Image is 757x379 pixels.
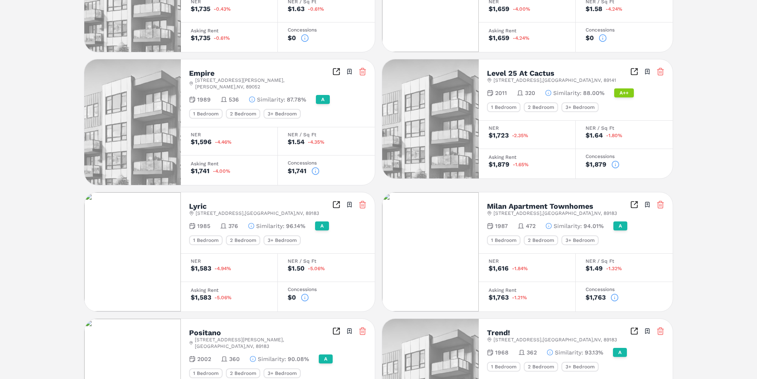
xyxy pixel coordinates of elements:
span: -1.65% [513,162,529,167]
span: -5.06% [308,266,325,271]
span: 93.13% [585,348,603,356]
span: 87.78% [287,95,306,104]
span: 94.01% [584,222,604,230]
span: Similarity : [553,89,581,97]
div: 1 Bedroom [189,368,223,378]
div: Concessions [288,160,365,165]
a: Inspect Comparables [332,68,340,76]
span: 360 [229,355,240,363]
span: 362 [527,348,537,356]
span: 1968 [495,348,509,356]
div: $1.63 [288,6,304,12]
div: 2 Bedroom [226,235,260,245]
span: -4.00% [513,7,530,11]
div: 1 Bedroom [487,102,520,112]
h2: Trend! [487,329,510,336]
span: 536 [229,95,239,104]
a: Inspect Comparables [332,201,340,209]
div: $1,763 [586,294,606,301]
div: $1,616 [489,265,509,272]
a: Inspect Comparables [630,201,638,209]
span: 320 [525,89,535,97]
div: 3+ Bedroom [264,368,301,378]
div: $1,741 [288,168,306,174]
div: $0 [288,35,296,41]
div: $1.50 [288,265,304,272]
span: 1987 [495,222,508,230]
span: [STREET_ADDRESS][PERSON_NAME] , [GEOGRAPHIC_DATA] , NV , 89183 [195,336,332,350]
div: Asking Rent [191,28,268,33]
a: Inspect Comparables [630,327,638,335]
div: 2 Bedroom [226,368,260,378]
span: Similarity : [258,355,286,363]
span: -4.35% [308,140,324,144]
div: 3+ Bedroom [561,102,599,112]
span: -4.46% [215,140,232,144]
div: 3+ Bedroom [264,235,301,245]
div: $1.58 [586,6,602,12]
div: NER [191,132,268,137]
div: 2 Bedroom [524,235,558,245]
div: $1,879 [489,161,509,168]
span: -4.00% [213,169,230,174]
span: [STREET_ADDRESS] , [GEOGRAPHIC_DATA] , NV , 89141 [493,77,616,83]
span: -0.61% [308,7,324,11]
div: NER [489,259,565,264]
div: Concessions [586,287,663,292]
div: $1,596 [191,139,212,145]
span: [STREET_ADDRESS] , [GEOGRAPHIC_DATA] , NV , 89183 [196,210,319,217]
div: A [315,221,329,230]
span: 96.14% [286,222,305,230]
div: NER [191,259,268,264]
span: -4.94% [214,266,231,271]
span: -5.06% [214,295,232,300]
span: 88.00% [583,89,604,97]
div: 2 Bedroom [524,362,558,372]
span: -1.84% [512,266,528,271]
a: Inspect Comparables [332,327,340,335]
div: Asking Rent [191,288,268,293]
div: Concessions [288,287,365,292]
div: NER / Sq Ft [288,259,365,264]
div: Asking Rent [191,161,268,166]
span: Similarity : [554,222,582,230]
div: A [316,95,330,104]
span: 376 [228,222,238,230]
span: [STREET_ADDRESS] , [GEOGRAPHIC_DATA] , NV , 89183 [493,210,617,217]
span: [STREET_ADDRESS][PERSON_NAME] , [PERSON_NAME] , NV , 89052 [195,77,332,90]
h2: Lyric [189,203,207,210]
div: $1,879 [586,161,606,168]
div: 2 Bedroom [524,102,558,112]
div: $1,741 [191,168,210,174]
div: $1.49 [586,265,603,272]
span: 2002 [197,355,211,363]
div: 3+ Bedroom [561,362,599,372]
div: Asking Rent [489,155,565,160]
div: $0 [586,35,594,41]
span: Similarity : [555,348,583,356]
span: 472 [526,222,536,230]
span: -2.35% [512,133,528,138]
h2: Level 25 At Cactus [487,70,554,77]
span: 1985 [197,222,210,230]
div: 1 Bedroom [487,235,520,245]
div: $1.64 [586,132,603,139]
div: A++ [614,88,634,97]
div: A [319,354,333,363]
span: 90.08% [288,355,309,363]
div: Asking Rent [489,288,565,293]
div: $1.54 [288,139,304,145]
div: 3+ Bedroom [264,109,301,119]
div: $1,763 [489,294,509,301]
div: $1,583 [191,265,211,272]
span: Similarity : [256,222,284,230]
div: NER / Sq Ft [586,259,663,264]
span: -0.43% [214,7,231,11]
div: 1 Bedroom [189,109,223,119]
div: $1,659 [489,35,509,41]
span: 1989 [197,95,211,104]
div: 1 Bedroom [189,235,223,245]
h2: Milan Apartment Townhomes [487,203,593,210]
span: -0.61% [214,36,230,41]
span: -4.24% [513,36,529,41]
